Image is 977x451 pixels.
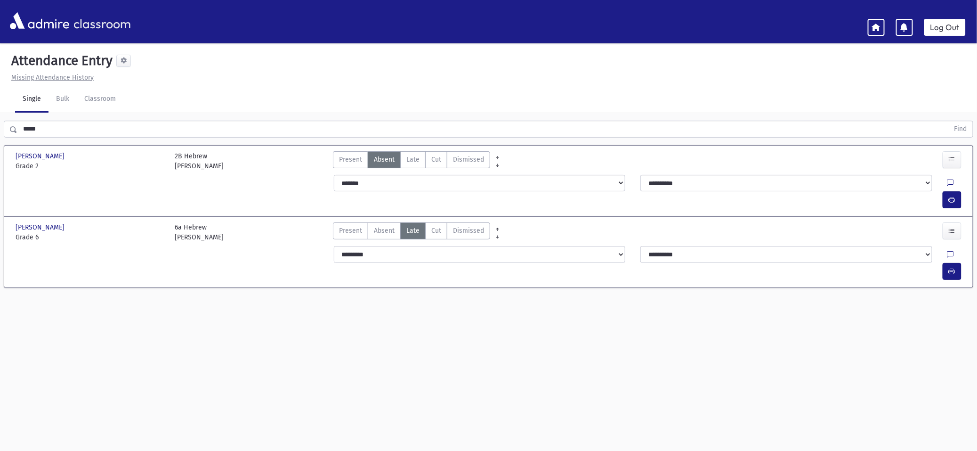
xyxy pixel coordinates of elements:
[333,151,490,171] div: AttTypes
[8,74,94,82] a: Missing Attendance History
[16,232,165,242] span: Grade 6
[8,53,113,69] h5: Attendance Entry
[949,121,973,137] button: Find
[175,151,224,171] div: 2B Hebrew [PERSON_NAME]
[8,10,72,32] img: AdmirePro
[333,222,490,242] div: AttTypes
[406,155,420,164] span: Late
[72,8,131,33] span: classroom
[48,86,77,113] a: Bulk
[339,226,362,236] span: Present
[339,155,362,164] span: Present
[11,74,94,82] u: Missing Attendance History
[374,155,395,164] span: Absent
[175,222,224,242] div: 6a Hebrew [PERSON_NAME]
[15,86,48,113] a: Single
[374,226,395,236] span: Absent
[924,19,966,36] a: Log Out
[431,155,441,164] span: Cut
[453,226,484,236] span: Dismissed
[453,155,484,164] span: Dismissed
[77,86,123,113] a: Classroom
[16,151,66,161] span: [PERSON_NAME]
[431,226,441,236] span: Cut
[16,161,165,171] span: Grade 2
[16,222,66,232] span: [PERSON_NAME]
[406,226,420,236] span: Late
